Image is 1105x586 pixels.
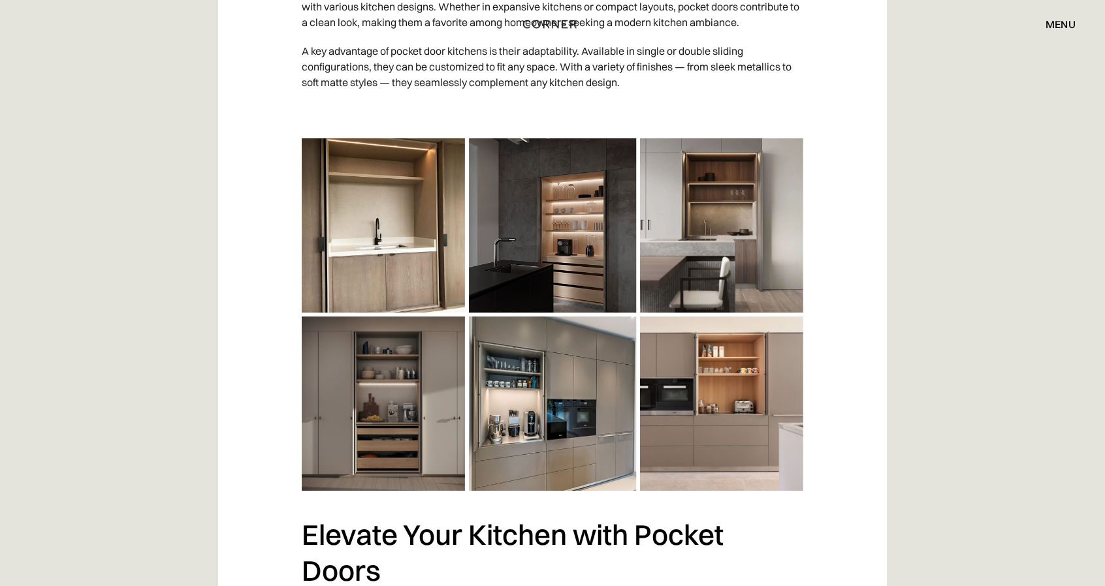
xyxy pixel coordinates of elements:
[302,37,803,97] p: A key advantage of pocket door kitchens is their adaptability. Available in single or double slid...
[1046,19,1076,29] div: menu
[1033,13,1076,35] div: menu
[302,97,803,125] p: ‍
[509,16,597,33] a: home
